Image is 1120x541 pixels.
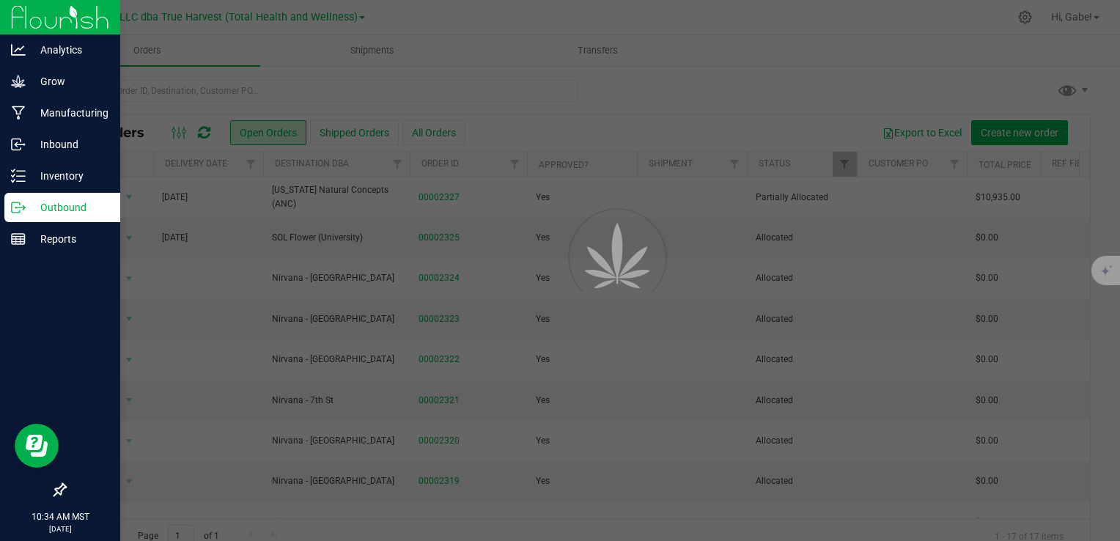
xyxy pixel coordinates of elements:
inline-svg: Outbound [11,200,26,215]
inline-svg: Inventory [11,169,26,183]
p: Manufacturing [26,104,114,122]
p: Inbound [26,136,114,153]
p: 10:34 AM MST [7,510,114,523]
iframe: Resource center [15,424,59,468]
p: Inventory [26,167,114,185]
inline-svg: Manufacturing [11,106,26,120]
inline-svg: Inbound [11,137,26,152]
inline-svg: Analytics [11,43,26,57]
p: Grow [26,73,114,90]
p: [DATE] [7,523,114,534]
p: Outbound [26,199,114,216]
inline-svg: Grow [11,74,26,89]
inline-svg: Reports [11,232,26,246]
p: Analytics [26,41,114,59]
p: Reports [26,230,114,248]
